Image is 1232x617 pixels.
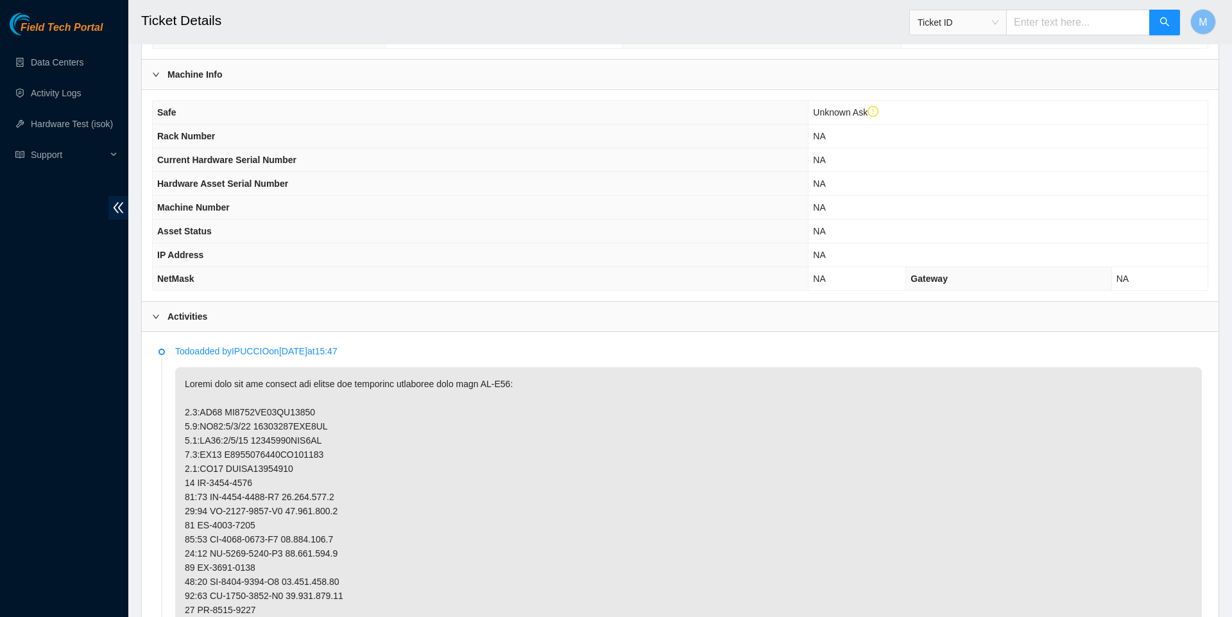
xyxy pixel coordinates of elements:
[157,178,288,189] span: Hardware Asset Serial Number
[157,226,212,236] span: Asset Status
[1199,14,1207,30] span: M
[813,226,825,236] span: NA
[31,119,113,129] a: Hardware Test (isok)
[152,71,160,78] span: right
[918,13,998,32] span: Ticket ID
[813,155,825,165] span: NA
[813,131,825,141] span: NA
[152,313,160,320] span: right
[142,302,1219,331] div: Activities
[157,131,215,141] span: Rack Number
[167,67,223,82] b: Machine Info
[813,107,878,117] span: Unknown Ask
[911,274,948,284] span: Gateway
[1159,17,1170,29] span: search
[31,57,83,67] a: Data Centers
[10,13,65,35] img: Akamai Technologies
[868,106,879,117] span: exclamation-circle
[31,142,107,168] span: Support
[813,202,825,213] span: NA
[157,274,194,284] span: NetMask
[157,107,176,117] span: Safe
[813,178,825,189] span: NA
[175,344,1202,358] p: Todo added by IPUCCIO on [DATE] at 15:47
[157,202,230,213] span: Machine Number
[813,274,825,284] span: NA
[1116,274,1129,284] span: NA
[15,150,24,159] span: read
[157,250,203,260] span: IP Address
[167,309,207,324] b: Activities
[108,196,128,220] span: double-left
[142,60,1219,89] div: Machine Info
[1149,10,1180,35] button: search
[157,155,296,165] span: Current Hardware Serial Number
[1190,9,1216,35] button: M
[31,88,81,98] a: Activity Logs
[813,250,825,260] span: NA
[10,23,103,40] a: Akamai TechnologiesField Tech Portal
[1006,10,1150,35] input: Enter text here...
[21,22,103,34] span: Field Tech Portal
